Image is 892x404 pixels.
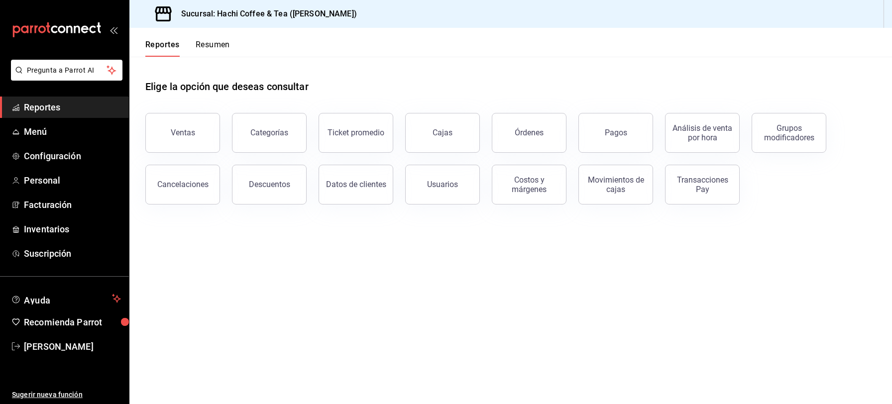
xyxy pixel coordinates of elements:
[405,165,480,204] button: Usuarios
[319,113,393,153] button: Ticket promedio
[326,180,386,189] div: Datos de clientes
[24,125,121,138] span: Menú
[232,113,307,153] button: Categorías
[492,165,566,204] button: Costos y márgenes
[249,180,290,189] div: Descuentos
[605,128,627,137] div: Pagos
[250,128,288,137] div: Categorías
[492,113,566,153] button: Órdenes
[405,113,480,153] button: Cajas
[145,165,220,204] button: Cancelaciones
[498,175,560,194] div: Costos y márgenes
[171,128,195,137] div: Ventas
[585,175,647,194] div: Movimientos de cajas
[24,293,108,304] span: Ayuda
[173,8,357,20] h3: Sucursal: Hachi Coffee & Tea ([PERSON_NAME])
[578,113,653,153] button: Pagos
[671,175,733,194] div: Transacciones Pay
[12,390,121,400] span: Sugerir nueva función
[27,65,107,76] span: Pregunta a Parrot AI
[11,60,122,81] button: Pregunta a Parrot AI
[665,113,740,153] button: Análisis de venta por hora
[515,128,544,137] div: Órdenes
[665,165,740,204] button: Transacciones Pay
[24,340,121,353] span: [PERSON_NAME]
[752,113,826,153] button: Grupos modificadores
[427,180,458,189] div: Usuarios
[578,165,653,204] button: Movimientos de cajas
[145,40,180,57] button: Reportes
[24,174,121,187] span: Personal
[319,165,393,204] button: Datos de clientes
[232,165,307,204] button: Descuentos
[328,128,384,137] div: Ticket promedio
[145,79,309,94] h1: Elige la opción que deseas consultar
[24,247,121,260] span: Suscripción
[110,26,117,34] button: open_drawer_menu
[196,40,230,57] button: Resumen
[24,101,121,114] span: Reportes
[24,222,121,236] span: Inventarios
[24,198,121,211] span: Facturación
[157,180,209,189] div: Cancelaciones
[671,123,733,142] div: Análisis de venta por hora
[24,315,121,329] span: Recomienda Parrot
[433,128,452,137] div: Cajas
[7,72,122,83] a: Pregunta a Parrot AI
[145,113,220,153] button: Ventas
[24,149,121,163] span: Configuración
[145,40,230,57] div: navigation tabs
[758,123,820,142] div: Grupos modificadores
